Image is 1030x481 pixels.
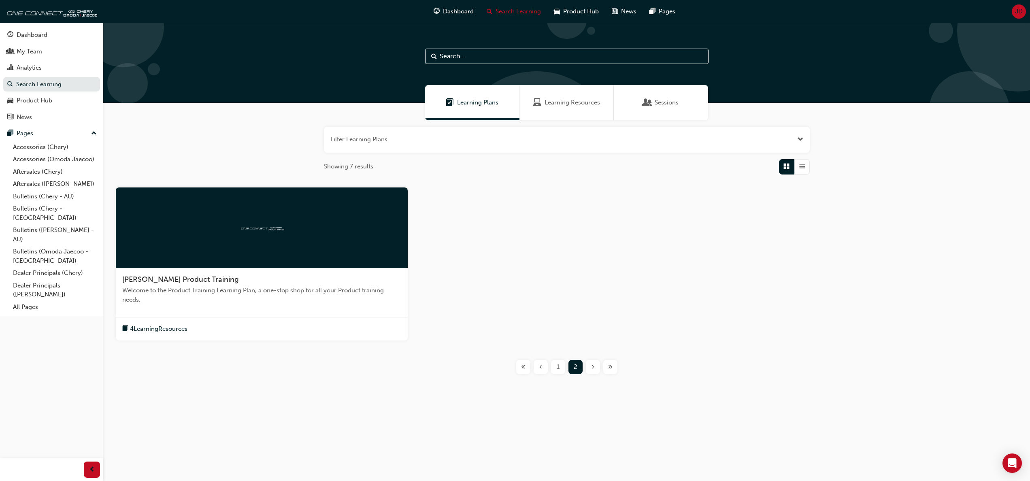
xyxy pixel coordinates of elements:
span: News [621,7,636,16]
span: pages-icon [7,130,13,137]
span: ‹ [539,362,542,372]
a: Bulletins (Chery - [GEOGRAPHIC_DATA]) [10,202,100,224]
span: chart-icon [7,64,13,72]
button: Pages [3,126,100,141]
span: Sessions [655,98,679,107]
span: Dashboard [443,7,474,16]
a: pages-iconPages [643,3,682,20]
button: book-icon4LearningResources [122,324,187,334]
span: car-icon [554,6,560,17]
a: Analytics [3,60,100,75]
a: SessionsSessions [614,85,708,120]
a: Product Hub [3,93,100,108]
a: Accessories (Chery) [10,141,100,153]
input: Search... [425,49,709,64]
a: Dealer Principals ([PERSON_NAME]) [10,279,100,301]
span: Showing 7 results [324,162,373,171]
div: Pages [17,129,33,138]
span: Pages [659,7,675,16]
a: Bulletins ([PERSON_NAME] - AU) [10,224,100,245]
span: › [592,362,594,372]
a: Bulletins (Omoda Jaecoo - [GEOGRAPHIC_DATA]) [10,245,100,267]
div: Dashboard [17,30,47,40]
button: Page 2 [567,360,584,374]
img: oneconnect [4,3,97,19]
a: Learning PlansLearning Plans [425,85,519,120]
span: Learning Resources [545,98,600,107]
div: My Team [17,47,42,56]
a: search-iconSearch Learning [480,3,547,20]
span: news-icon [7,114,13,121]
span: Sessions [643,98,651,107]
a: Bulletins (Chery - AU) [10,190,100,203]
span: [PERSON_NAME] Product Training [122,275,239,284]
a: Dashboard [3,28,100,43]
span: Learning Plans [457,98,498,107]
span: search-icon [7,81,13,88]
span: pages-icon [649,6,655,17]
div: Open Intercom Messenger [1002,453,1022,473]
button: Page 1 [549,360,567,374]
span: Grid [783,162,790,171]
div: Product Hub [17,96,52,105]
span: Learning Resources [533,98,541,107]
span: guage-icon [434,6,440,17]
span: prev-icon [89,465,95,475]
a: Search Learning [3,77,100,92]
a: oneconnect[PERSON_NAME] Product TrainingWelcome to the Product Training Learning Plan, a one-stop... [116,187,408,341]
span: Learning Plans [446,98,454,107]
a: Aftersales ([PERSON_NAME]) [10,178,100,190]
a: car-iconProduct Hub [547,3,605,20]
span: news-icon [612,6,618,17]
span: Product Hub [563,7,599,16]
img: oneconnect [240,223,284,231]
div: News [17,113,32,122]
div: Analytics [17,63,42,72]
a: My Team [3,44,100,59]
a: Dealer Principals (Chery) [10,267,100,279]
a: guage-iconDashboard [427,3,480,20]
button: Previous page [532,360,549,374]
span: JD [1015,7,1023,16]
span: people-icon [7,48,13,55]
a: Aftersales (Chery) [10,166,100,178]
span: car-icon [7,97,13,104]
button: Next page [584,360,602,374]
button: First page [515,360,532,374]
span: guage-icon [7,32,13,39]
a: News [3,110,100,125]
a: All Pages [10,301,100,313]
span: Search [431,52,437,61]
span: up-icon [91,128,97,139]
span: Search Learning [496,7,541,16]
span: » [608,362,613,372]
span: « [521,362,526,372]
span: 2 [574,362,577,372]
span: 1 [557,362,560,372]
span: Welcome to the Product Training Learning Plan, a one-stop shop for all your Product training needs. [122,286,401,304]
span: book-icon [122,324,128,334]
button: JD [1012,4,1026,19]
a: news-iconNews [605,3,643,20]
a: Accessories (Omoda Jaecoo) [10,153,100,166]
span: search-icon [487,6,492,17]
span: List [799,162,805,171]
span: 4 Learning Resources [130,324,187,334]
a: Learning ResourcesLearning Resources [519,85,614,120]
button: DashboardMy TeamAnalyticsSearch LearningProduct HubNews [3,26,100,126]
button: Open the filter [797,135,803,144]
button: Last page [602,360,619,374]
